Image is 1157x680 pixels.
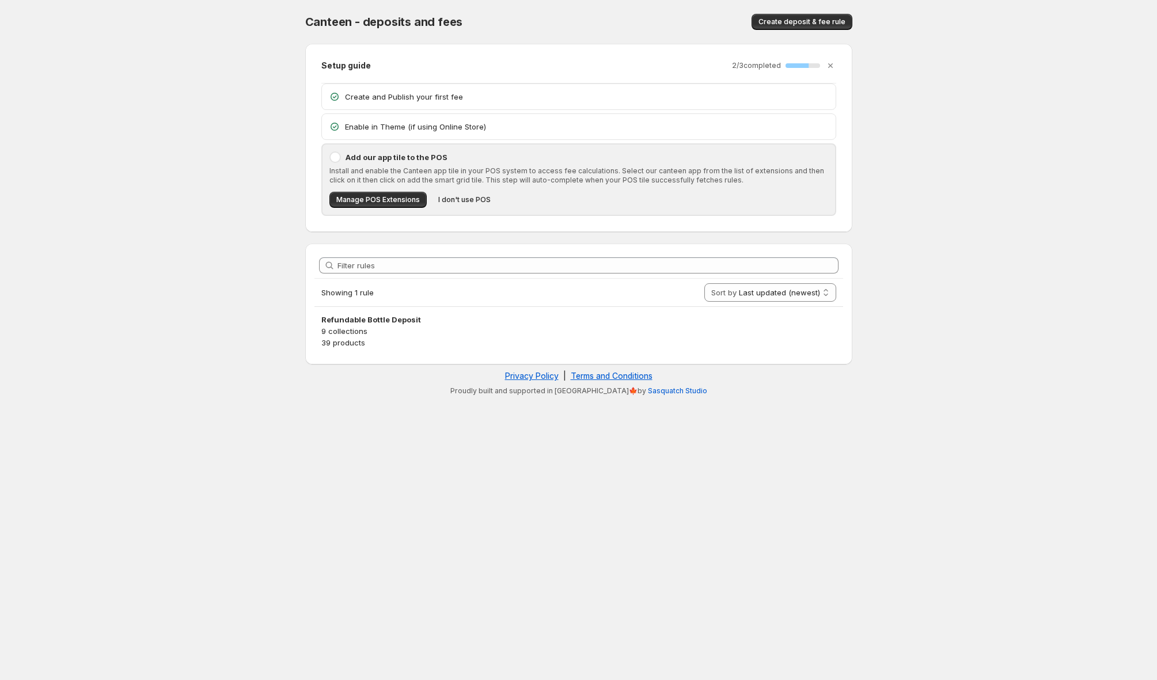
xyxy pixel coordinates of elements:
p: Add our app tile to the POS [346,151,828,163]
a: Privacy Policy [505,371,559,381]
button: I don't use POS [431,192,498,208]
input: Filter rules [337,257,839,273]
button: Manage POS Extensions [329,192,427,208]
p: Enable in Theme (if using Online Store) [345,121,829,132]
p: 39 products [321,337,836,348]
a: Terms and Conditions [571,371,653,381]
span: Showing 1 rule [321,288,374,297]
p: 2 / 3 completed [732,61,781,70]
p: Proudly built and supported in [GEOGRAPHIC_DATA]🍁by [311,386,847,396]
a: Sasquatch Studio [648,386,707,395]
span: I don't use POS [438,195,491,204]
span: Canteen - deposits and fees [305,15,463,29]
h3: Refundable Bottle Deposit [321,314,836,325]
span: Create deposit & fee rule [758,17,845,26]
span: | [563,371,566,381]
p: Install and enable the Canteen app tile in your POS system to access fee calculations. Select our... [329,166,828,185]
button: Dismiss setup guide [822,58,839,74]
button: Create deposit & fee rule [752,14,852,30]
p: Create and Publish your first fee [345,91,829,102]
span: Manage POS Extensions [336,195,420,204]
h2: Setup guide [321,60,371,71]
p: 9 collections [321,325,836,337]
